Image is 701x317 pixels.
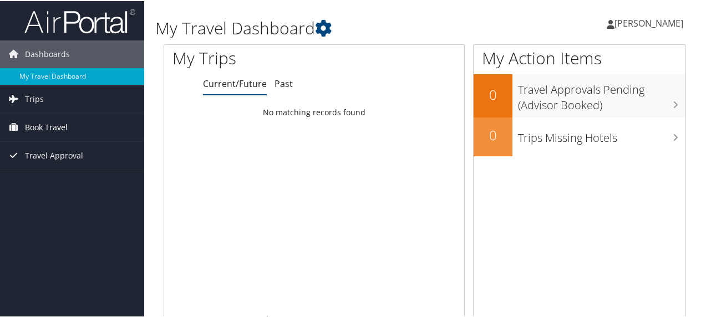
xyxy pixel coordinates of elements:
span: Dashboards [25,39,70,67]
h3: Trips Missing Hotels [518,124,685,145]
h2: 0 [474,84,512,103]
h3: Travel Approvals Pending (Advisor Booked) [518,75,685,112]
span: Trips [25,84,44,112]
h1: My Trips [172,45,331,69]
span: Book Travel [25,113,68,140]
h1: My Action Items [474,45,685,69]
span: Travel Approval [25,141,83,168]
h1: My Travel Dashboard [155,16,515,39]
td: No matching records found [164,101,464,121]
a: Past [275,76,293,89]
h2: 0 [474,125,512,144]
a: [PERSON_NAME] [607,6,694,39]
a: 0Travel Approvals Pending (Advisor Booked) [474,73,685,116]
a: 0Trips Missing Hotels [474,116,685,155]
img: airportal-logo.png [24,7,135,33]
a: Current/Future [203,76,267,89]
span: [PERSON_NAME] [614,16,683,28]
